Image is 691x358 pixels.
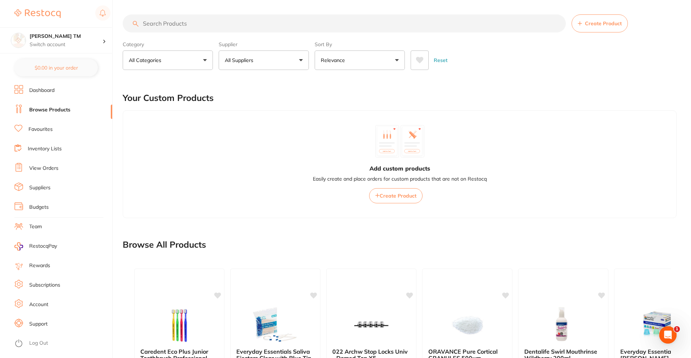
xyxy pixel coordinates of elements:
[219,50,309,70] button: All Suppliers
[29,165,58,172] a: View Orders
[129,57,164,64] p: All Categories
[29,184,51,191] a: Suppliers
[28,145,62,153] a: Inventory Lists
[321,57,348,64] p: Relevance
[14,338,110,349] button: Log Out
[432,50,450,70] button: Reset
[29,321,48,328] a: Support
[29,282,60,289] a: Subscriptions
[401,125,424,158] img: custom_product_2
[156,306,203,342] img: Caredent Eco Plus Junior Toothbrush Professional Pack
[30,41,102,48] p: Switch account
[29,87,54,94] a: Dashboard
[123,50,213,70] button: All Categories
[29,223,42,230] a: Team
[14,242,57,251] a: RestocqPay
[14,9,61,18] img: Restocq Logo
[636,306,683,342] img: Everyday Essentials Dappen Dishes (200)
[252,306,299,342] img: Everyday Essentials Saliva Ejectors Clear with Blue Tip
[29,106,70,114] a: Browse Products
[219,41,309,48] label: Supplier
[369,188,423,203] button: Create Product
[29,340,48,347] a: Log Out
[444,306,491,342] img: ORAVANCE Pure Cortical GRANULES 500um -1000um 2.0cc
[29,262,50,269] a: Rewards
[14,5,61,22] a: Restocq Logo
[29,204,49,211] a: Budgets
[11,33,26,48] img: Nitheesh TM
[348,306,395,342] img: 022 Archw Stop Locks Univ - Domed Top X5
[29,243,57,250] span: RestocqPay
[123,41,213,48] label: Category
[674,326,680,332] span: 1
[540,306,587,342] img: Dentalife Swirl Mouthrinse Wildberry 200ml
[315,41,405,48] label: Sort By
[29,301,48,308] a: Account
[29,126,53,133] a: Favourites
[315,50,405,70] button: Relevance
[225,57,256,64] p: All Suppliers
[30,33,102,40] h4: Nitheesh TM
[375,125,399,158] img: custom_product_1
[380,193,416,199] span: Create Product
[123,240,206,250] h2: Browse All Products
[659,326,677,344] iframe: Intercom live chat
[123,93,214,103] h2: Your Custom Products
[14,242,23,251] img: RestocqPay
[313,176,487,183] p: Easily create and place orders for custom products that are not on Restocq
[585,21,622,26] span: Create Product
[123,14,566,32] input: Search Products
[14,59,98,76] button: $0.00 in your order
[572,14,628,32] button: Create Product
[369,164,430,172] h3: Add custom products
